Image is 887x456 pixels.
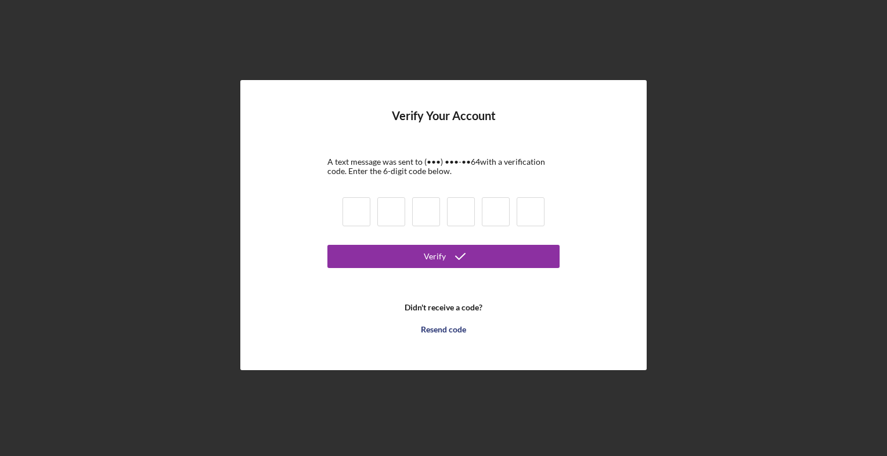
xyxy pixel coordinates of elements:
[405,303,482,312] b: Didn't receive a code?
[327,318,560,341] button: Resend code
[392,109,496,140] h4: Verify Your Account
[327,245,560,268] button: Verify
[421,318,466,341] div: Resend code
[424,245,446,268] div: Verify
[327,157,560,176] div: A text message was sent to (•••) •••-•• 64 with a verification code. Enter the 6-digit code below.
